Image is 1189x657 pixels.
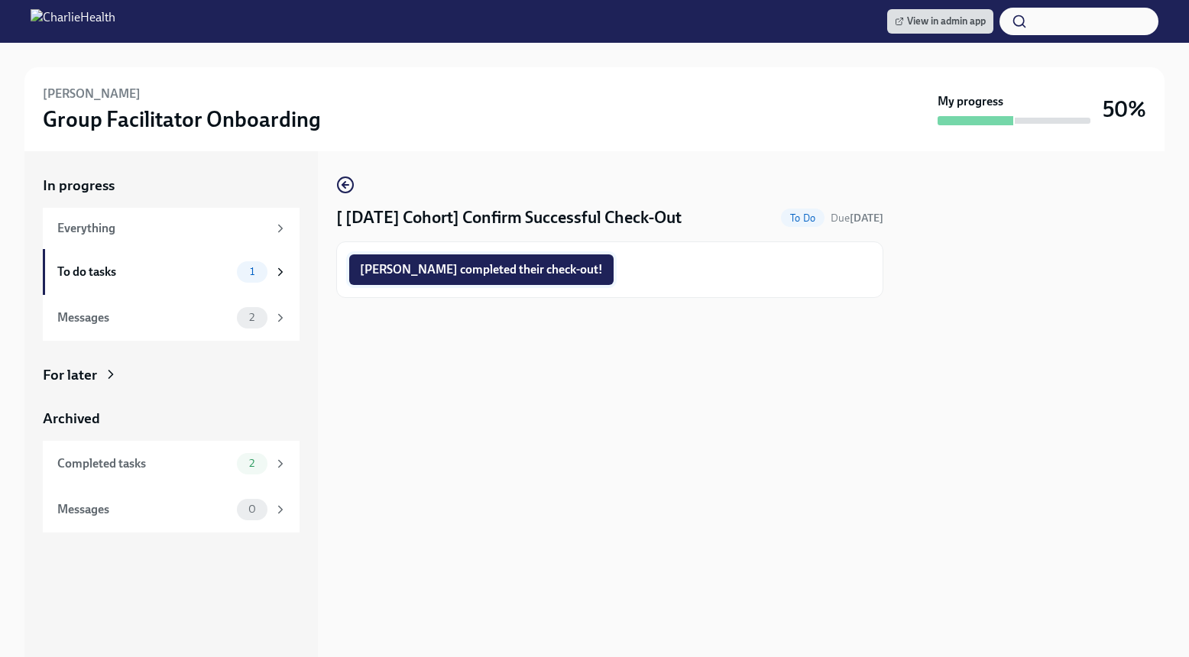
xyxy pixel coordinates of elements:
[240,312,264,323] span: 2
[43,409,300,429] a: Archived
[43,208,300,249] a: Everything
[1103,95,1146,123] h3: 50%
[43,365,300,385] a: For later
[57,264,231,280] div: To do tasks
[43,441,300,487] a: Completed tasks2
[831,212,883,225] span: Due
[349,254,614,285] button: [PERSON_NAME] completed their check-out!
[57,455,231,472] div: Completed tasks
[31,9,115,34] img: CharlieHealth
[57,501,231,518] div: Messages
[57,220,267,237] div: Everything
[239,503,265,515] span: 0
[241,266,264,277] span: 1
[43,249,300,295] a: To do tasks1
[43,295,300,341] a: Messages2
[850,212,883,225] strong: [DATE]
[887,9,993,34] a: View in admin app
[360,262,603,277] span: [PERSON_NAME] completed their check-out!
[336,206,682,229] h4: [ [DATE] Cohort] Confirm Successful Check-Out
[43,86,141,102] h6: [PERSON_NAME]
[43,365,97,385] div: For later
[240,458,264,469] span: 2
[43,105,321,133] h3: Group Facilitator Onboarding
[43,176,300,196] a: In progress
[938,93,1003,110] strong: My progress
[57,309,231,326] div: Messages
[831,211,883,225] span: October 24th, 2025 10:00
[781,212,825,224] span: To Do
[43,487,300,532] a: Messages0
[895,14,986,29] span: View in admin app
